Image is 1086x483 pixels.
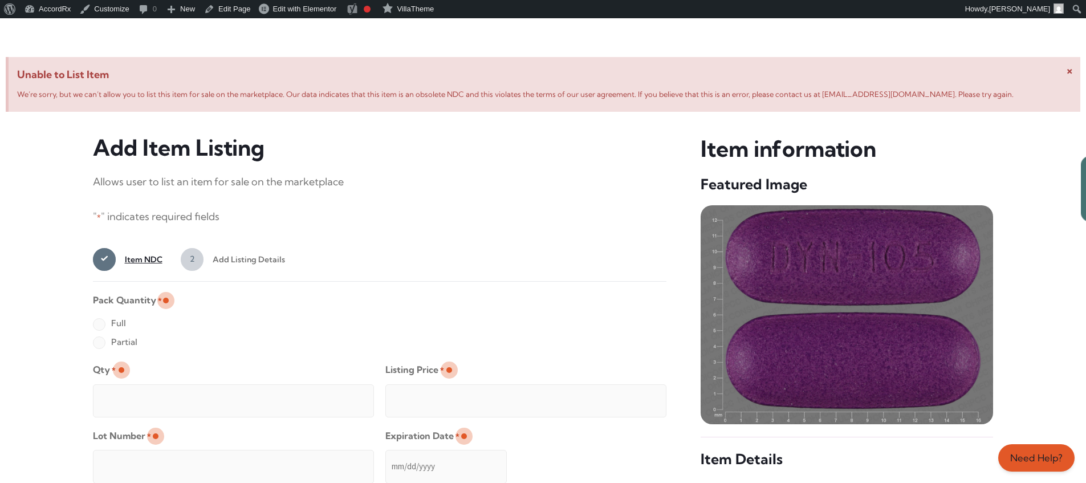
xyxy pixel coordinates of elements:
[93,333,137,351] label: Partial
[1067,63,1073,77] span: ×
[385,427,459,445] label: Expiration Date
[385,450,507,483] input: mm/dd/yyyy
[701,175,993,194] h5: Featured Image
[17,66,1072,84] span: Unable to List Item
[998,444,1075,472] a: Need Help?
[17,90,1014,99] span: We’re sorry, but we can’t allow you to list this item for sale on the marketplace. Our data indic...
[93,427,151,445] label: Lot Number
[93,173,667,191] p: Allows user to list an item for sale on the marketplace
[93,360,116,379] label: Qty
[701,450,993,469] h5: Item Details
[272,5,336,13] span: Edit with Elementor
[93,314,126,332] label: Full
[701,135,993,164] h3: Item information
[93,208,667,226] p: " " indicates required fields
[116,248,162,271] span: Item NDC
[364,6,371,13] div: Focus keyphrase not set
[385,360,444,379] label: Listing Price
[989,5,1050,13] span: [PERSON_NAME]
[204,248,285,271] span: Add Listing Details
[181,248,204,271] span: 2
[93,248,116,271] span: 1
[93,135,667,161] h3: Add Item Listing
[93,291,162,310] legend: Pack Quantity
[93,248,162,271] a: 1Item NDC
